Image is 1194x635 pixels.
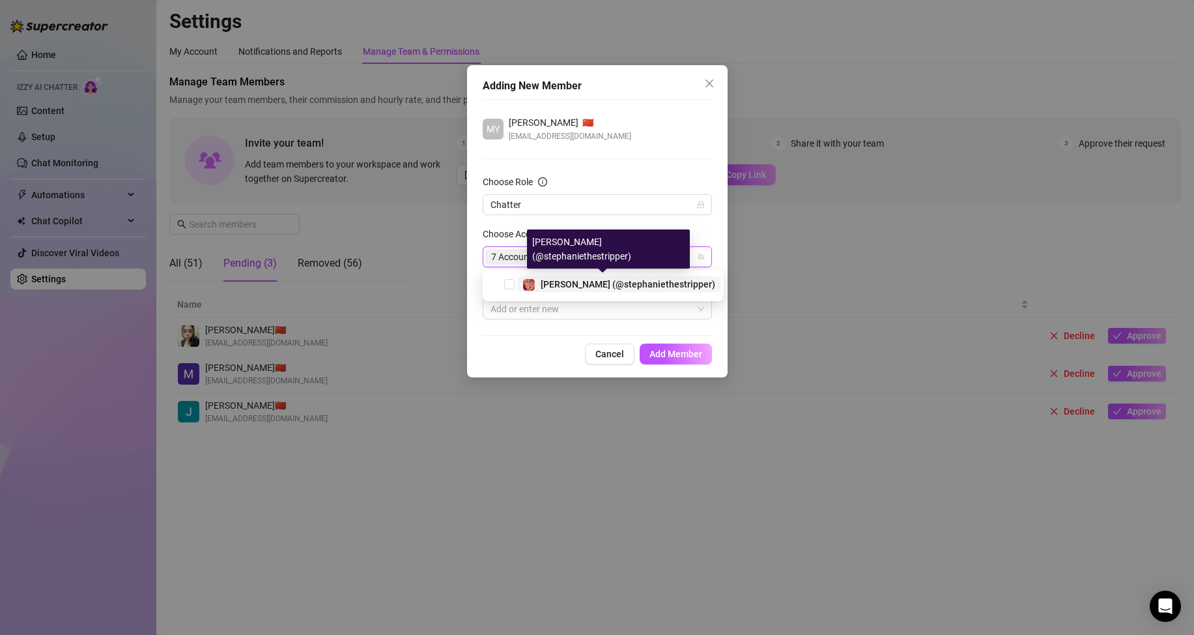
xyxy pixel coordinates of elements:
span: 7 Accounts [491,250,537,264]
span: Select tree node [504,279,515,289]
button: Close [699,73,720,94]
span: lock [697,201,705,209]
div: [PERSON_NAME] (@stephaniethestripper) [527,229,690,269]
div: Open Intercom Messenger [1150,591,1181,622]
div: Adding New Member [483,78,712,94]
span: [PERSON_NAME] [509,115,578,130]
span: [PERSON_NAME] (@stephaniethestripper) [541,279,715,289]
span: close [704,78,715,89]
span: Cancel [595,349,624,359]
span: Add Member [649,349,702,359]
label: Choose Accounts [483,227,562,241]
span: team [697,253,705,261]
div: Choose Role [483,175,533,189]
span: MY [487,122,500,136]
div: 🇨🇳 [509,115,631,130]
span: info-circle [538,177,547,186]
button: Cancel [585,344,634,364]
button: Add Member [640,344,712,364]
span: [EMAIL_ADDRESS][DOMAIN_NAME] [509,130,631,143]
img: Stephanie (@stephaniethestripper) [523,279,535,291]
span: Chatter [490,195,704,214]
span: 7 Accounts [485,249,543,265]
span: Close [699,78,720,89]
